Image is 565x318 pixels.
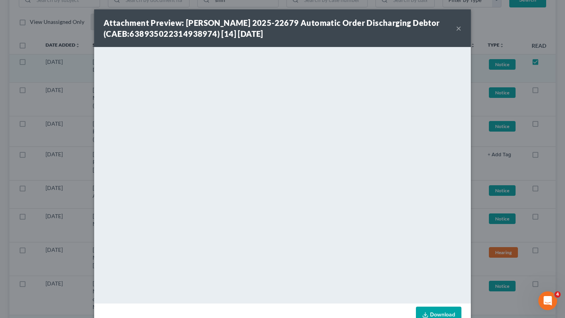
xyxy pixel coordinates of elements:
button: × [456,23,461,33]
strong: Attachment Preview: [PERSON_NAME] 2025-22679 Automatic Order Discharging Debtor (CAEB:63893502231... [104,18,440,38]
iframe: <object ng-attr-data='[URL][DOMAIN_NAME]' type='application/pdf' width='100%' height='650px'></ob... [94,47,471,302]
iframe: Intercom live chat [538,291,557,310]
span: 4 [554,291,561,298]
